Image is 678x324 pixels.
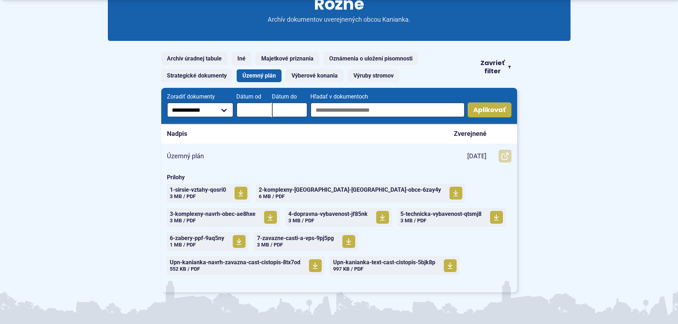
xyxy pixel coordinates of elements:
span: 3-komplexny-navrh-obec-ae8hxe [170,211,256,217]
input: Hľadať v dokumentoch [310,102,464,117]
span: Prílohy [167,174,511,181]
a: 1-sirsie-vztahy-qosri0 3 MB / PDF [167,184,250,202]
a: Výruby stromov [348,69,399,82]
span: Upn-kanianka-text-cast-cistopis-5bjk8p [333,260,435,265]
span: Upn-kanianka-navrh-zavazna-cast-cistopis-8tx7od [170,260,300,265]
span: 7-zavazne-casti-a-vps-9pj5pg [257,235,334,241]
span: Zavrieť filter [480,59,505,75]
input: Dátum od [236,102,272,117]
p: Zverejnené [454,130,487,138]
span: Dátum do [272,94,308,100]
a: 4-dopravna-vybavenost-jf85nk 3 MB / PDF [285,208,392,227]
span: Zoradiť dokumenty [167,94,234,100]
p: [DATE] [467,152,487,160]
a: Oznámenia o uložení písomnosti [324,52,418,65]
span: 3 MB / PDF [400,218,426,224]
span: 6 MB / PDF [259,193,285,200]
span: 997 KB / PDF [333,266,363,272]
select: Zoradiť dokumenty [167,102,234,117]
input: Dátum do [272,102,308,117]
a: Územný plán [237,69,282,82]
span: 3 MB / PDF [257,242,283,248]
a: Strategické dokumenty [161,69,232,82]
p: Nadpis [167,130,187,138]
a: Archív úradnej tabule [161,52,227,65]
a: 2-komplexny-[GEOGRAPHIC_DATA]-[GEOGRAPHIC_DATA]-obce-6zay4y 6 MB / PDF [256,184,465,202]
span: 552 KB / PDF [170,266,200,272]
a: Iné [232,52,251,65]
span: 4-dopravna-vybavenost-jf85nk [288,211,368,217]
span: 1-sirsie-vztahy-qosri0 [170,187,226,193]
span: 3 MB / PDF [170,218,196,224]
span: Dátum od [236,94,272,100]
span: 6-zabery-ppf-9aq5ny [170,235,224,241]
a: Upn-kanianka-text-cast-cistopis-5bjk8p 997 KB / PDF [330,256,459,275]
a: 3-komplexny-navrh-obec-ae8hxe 3 MB / PDF [167,208,280,227]
span: 1 MB / PDF [170,242,196,248]
span: 3 MB / PDF [170,193,196,200]
p: Územný plán [167,152,204,160]
p: Archív dokumentov uverejnených obcou Kanianka. [254,16,425,24]
a: Upn-kanianka-navrh-zavazna-cast-cistopis-8tx7od 552 KB / PDF [167,256,325,275]
a: 6-zabery-ppf-9aq5ny 1 MB / PDF [167,232,248,251]
span: 3 MB / PDF [288,218,314,224]
a: 5-technicka-vybavenost-qtsmj8 3 MB / PDF [398,208,506,227]
span: 5-technicka-vybavenost-qtsmj8 [400,211,482,217]
span: 2-komplexny-[GEOGRAPHIC_DATA]-[GEOGRAPHIC_DATA]-obce-6zay4y [259,187,441,193]
a: Majetkové priznania [256,52,319,65]
a: 7-zavazne-casti-a-vps-9pj5pg 3 MB / PDF [254,232,358,251]
span: Hľadať v dokumentoch [310,94,464,100]
a: Výberové konania [286,69,343,82]
button: Zavrieť filter [474,59,517,75]
button: Aplikovať [468,102,511,117]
